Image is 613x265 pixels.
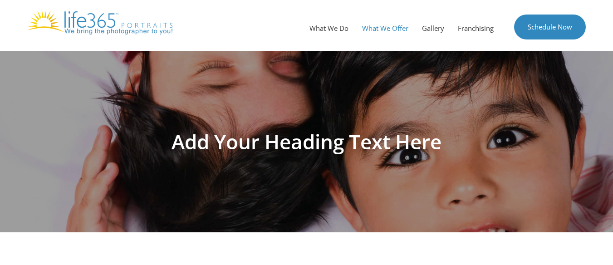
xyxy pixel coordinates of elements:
img: Life365 [27,9,172,34]
a: What We Do [303,15,355,42]
a: Schedule Now [514,15,586,39]
a: Franchising [451,15,500,42]
h1: Add Your Heading Text Here [53,132,561,152]
a: What We Offer [355,15,415,42]
a: Gallery [415,15,451,42]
